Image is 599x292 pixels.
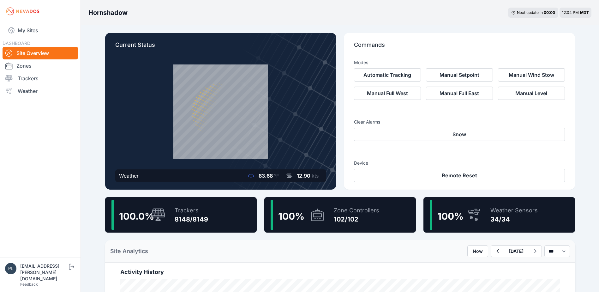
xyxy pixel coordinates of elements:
[467,245,488,257] button: Now
[490,215,538,224] div: 34/34
[490,206,538,215] div: Weather Sensors
[517,10,543,15] span: Next update in
[354,40,565,54] p: Commands
[297,173,310,179] span: 12.90
[264,197,416,233] a: 100%Zone Controllers102/102
[119,210,154,222] span: 100.0 %
[354,169,565,182] button: Remote Reset
[110,247,148,256] h2: Site Analytics
[3,40,30,46] span: DASHBOARD
[120,268,560,277] h2: Activity History
[504,246,529,257] button: [DATE]
[498,87,565,100] button: Manual Level
[274,173,279,179] span: °F
[354,119,565,125] h3: Clear Alarms
[5,263,16,274] img: plsmith@sundt.com
[3,59,78,72] a: Zones
[175,215,208,224] div: 8148/8149
[437,210,464,222] span: 100 %
[426,68,493,82] button: Manual Setpoint
[88,4,128,21] nav: Breadcrumb
[88,8,128,17] h3: Hornshadow
[20,282,38,287] a: Feedback
[334,206,379,215] div: Zone Controllers
[354,68,421,82] button: Automatic Tracking
[544,10,555,15] div: 00 : 00
[3,85,78,97] a: Weather
[354,128,565,141] button: Snow
[175,206,208,215] div: Trackers
[115,40,326,54] p: Current Status
[259,173,273,179] span: 83.68
[105,197,257,233] a: 100.0%Trackers8148/8149
[562,10,579,15] span: 12:04 PM
[3,47,78,59] a: Site Overview
[354,160,565,166] h3: Device
[354,87,421,100] button: Manual Full West
[423,197,575,233] a: 100%Weather Sensors34/34
[5,6,40,16] img: Nevados
[312,173,319,179] span: kts
[3,23,78,38] a: My Sites
[278,210,304,222] span: 100 %
[580,10,589,15] span: MDT
[354,59,368,66] h3: Modes
[20,263,68,282] div: [EMAIL_ADDRESS][PERSON_NAME][DOMAIN_NAME]
[426,87,493,100] button: Manual Full East
[498,68,565,82] button: Manual Wind Stow
[334,215,379,224] div: 102/102
[3,72,78,85] a: Trackers
[119,172,139,179] div: Weather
